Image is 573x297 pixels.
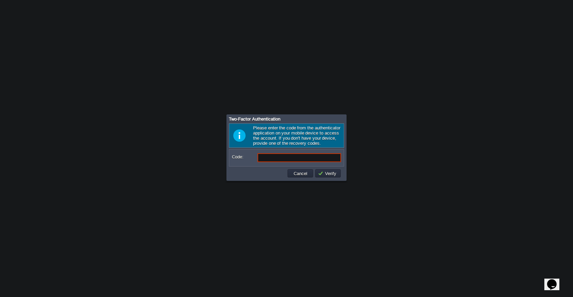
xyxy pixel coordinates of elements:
button: Verify [318,170,338,176]
button: Cancel [292,170,309,176]
div: Please enter the code from the authenticator application on your mobile device to access the acco... [229,123,344,148]
span: Two-Factor Authentication [229,116,280,122]
iframe: chat widget [544,270,566,290]
label: Code: [232,153,257,160]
